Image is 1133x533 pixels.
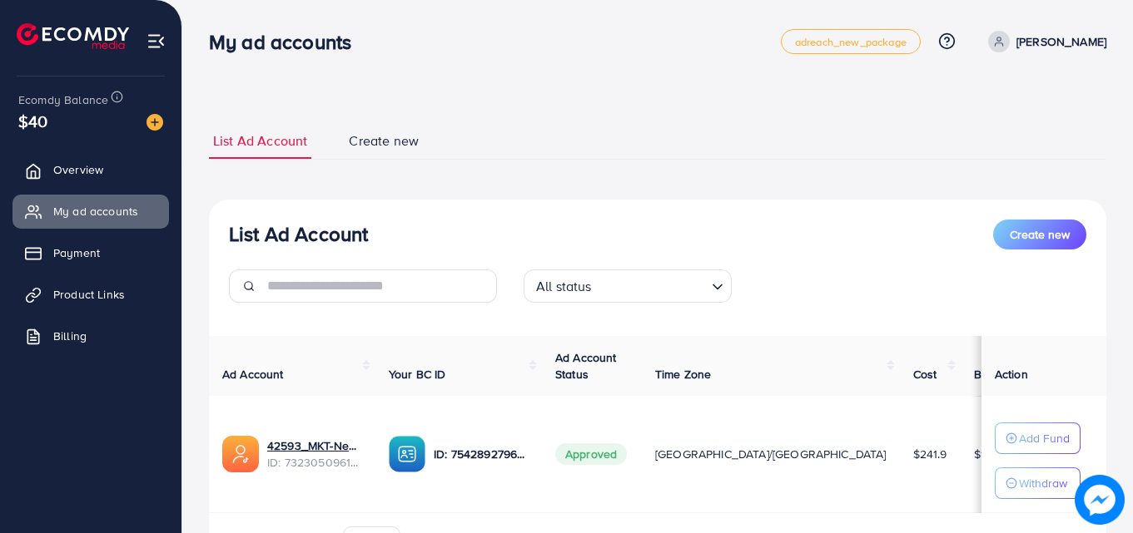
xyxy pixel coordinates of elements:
a: My ad accounts [12,195,169,228]
span: ID: 7323050961424007170 [267,454,362,471]
h3: My ad accounts [209,30,365,54]
h3: List Ad Account [229,222,368,246]
span: $40 [18,109,47,133]
span: Ecomdy Balance [18,91,108,108]
span: Product Links [53,286,125,303]
p: [PERSON_NAME] [1016,32,1106,52]
img: menu [147,32,166,51]
a: [PERSON_NAME] [981,31,1106,52]
img: logo [17,23,129,49]
span: All status [533,274,595,299]
p: ID: 7542892796370649089 [434,444,529,464]
a: 42593_MKT-New_1705030690861 [267,437,362,454]
div: Search for option [524,269,732,303]
p: Add Fund [1019,428,1070,448]
div: <span class='underline'>42593_MKT-New_1705030690861</span></br>7323050961424007170 [267,437,362,471]
a: Payment [12,236,169,269]
span: Create new [349,131,419,151]
span: Cost [913,366,937,382]
img: image [147,114,163,131]
span: Action [995,366,1028,382]
a: Product Links [12,278,169,311]
a: adreach_new_package [781,29,921,54]
a: Overview [12,153,169,186]
span: $241.9 [913,446,947,462]
a: Billing [12,319,169,353]
img: ic-ba-acc.ded83a64.svg [389,436,425,472]
span: Ad Account Status [555,349,617,382]
span: Billing [53,328,87,344]
span: Overview [53,161,103,178]
span: adreach_new_package [795,37,907,47]
span: Create new [1010,226,1070,243]
span: Your BC ID [389,366,446,382]
img: image [1075,475,1125,525]
button: Add Fund [995,422,1081,454]
button: Create new [993,220,1086,249]
span: [GEOGRAPHIC_DATA]/[GEOGRAPHIC_DATA] [655,446,887,462]
span: Ad Account [222,366,284,382]
span: Approved [555,443,627,465]
span: Payment [53,244,100,261]
span: Time Zone [655,366,711,382]
span: My ad accounts [53,203,138,220]
p: Withdraw [1019,473,1067,493]
span: List Ad Account [213,131,307,151]
input: Search for option [597,271,705,299]
img: ic-ads-acc.e4c84228.svg [222,436,259,472]
button: Withdraw [995,467,1081,499]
